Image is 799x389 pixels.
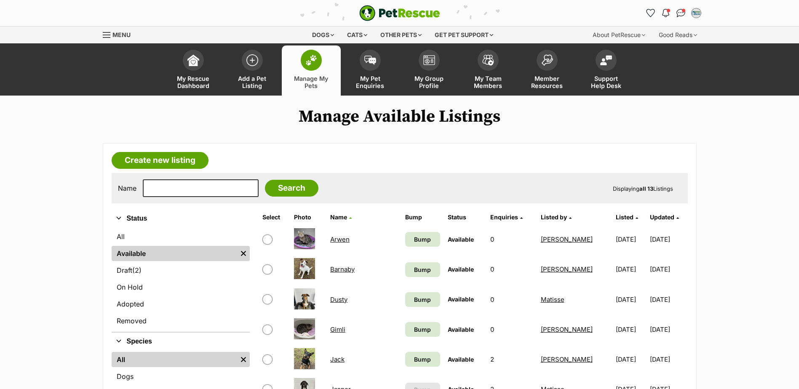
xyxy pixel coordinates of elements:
img: member-resources-icon-8e73f808a243e03378d46382f2149f9095a855e16c252ad45f914b54edf8863c.svg [541,54,553,66]
a: Name [330,213,352,221]
img: chat-41dd97257d64d25036548639549fe6c8038ab92f7586957e7f3b1b290dea8141.svg [676,9,685,17]
a: Bump [405,262,440,277]
img: pet-enquiries-icon-7e3ad2cf08bfb03b45e93fb7055b45f3efa6380592205ae92323e6603595dc1f.svg [364,56,376,65]
span: Available [448,296,474,303]
a: All [112,352,237,367]
a: Menu [103,27,136,42]
a: [PERSON_NAME] [541,265,593,273]
th: Select [259,210,290,224]
th: Status [444,210,486,224]
label: Name [118,184,136,192]
td: 2 [487,345,537,374]
button: Status [112,213,250,224]
div: About PetRescue [587,27,651,43]
span: Available [448,326,474,333]
a: Favourites [644,6,657,20]
td: [DATE] [650,345,687,374]
td: [DATE] [650,225,687,254]
a: Listed [616,213,638,221]
span: Listed [616,213,633,221]
a: Listed by [541,213,572,221]
td: [DATE] [650,285,687,314]
a: Bump [405,352,440,367]
strong: all 13 [639,185,653,192]
div: Good Reads [653,27,703,43]
span: Manage My Pets [292,75,330,89]
span: (2) [132,265,142,275]
span: Bump [414,235,431,244]
span: Menu [112,31,131,38]
a: [PERSON_NAME] [541,355,593,363]
a: Enquiries [490,213,523,221]
span: Bump [414,265,431,274]
a: Removed [112,313,250,328]
div: Get pet support [429,27,499,43]
a: Add a Pet Listing [223,45,282,96]
img: logo-e224e6f780fb5917bec1dbf3a21bbac754714ae5b6737aabdf751b685950b380.svg [359,5,440,21]
span: Displaying Listings [613,185,673,192]
a: All [112,229,250,244]
td: 0 [487,255,537,284]
a: Draft [112,263,250,278]
a: Matisse [541,296,564,304]
a: My Pet Enquiries [341,45,400,96]
span: My Group Profile [410,75,448,89]
button: My account [689,6,703,20]
th: Bump [402,210,444,224]
a: Remove filter [237,246,250,261]
td: [DATE] [612,345,649,374]
div: Cats [341,27,373,43]
td: [DATE] [612,315,649,344]
td: [DATE] [650,255,687,284]
img: add-pet-listing-icon-0afa8454b4691262ce3f59096e99ab1cd57d4a30225e0717b998d2c9b9846f56.svg [246,54,258,66]
span: Name [330,213,347,221]
td: [DATE] [650,315,687,344]
img: dashboard-icon-eb2f2d2d3e046f16d808141f083e7271f6b2e854fb5c12c21221c1fb7104beca.svg [187,54,199,66]
a: Jack [330,355,345,363]
th: Photo [291,210,326,224]
a: PetRescue [359,5,440,21]
img: notifications-46538b983faf8c2785f20acdc204bb7945ddae34d4c08c2a6579f10ce5e182be.svg [662,9,669,17]
a: On Hold [112,280,250,295]
td: 0 [487,315,537,344]
span: Available [448,356,474,363]
img: team-members-icon-5396bd8760b3fe7c0b43da4ab00e1e3bb1a5d9ba89233759b79545d2d3fc5d0d.svg [482,55,494,66]
img: manage-my-pets-icon-02211641906a0b7f246fdf0571729dbe1e7629f14944591b6c1af311fb30b64b.svg [305,55,317,66]
span: Updated [650,213,674,221]
a: Create new listing [112,152,208,169]
a: Bump [405,232,440,247]
ul: Account quick links [644,6,703,20]
div: Other pets [374,27,428,43]
td: [DATE] [612,255,649,284]
div: Dogs [306,27,340,43]
span: Support Help Desk [587,75,625,89]
span: My Pet Enquiries [351,75,389,89]
span: translation missing: en.admin.listings.index.attributes.enquiries [490,213,518,221]
input: Search [265,180,318,197]
a: Available [112,246,237,261]
div: Status [112,227,250,332]
span: My Team Members [469,75,507,89]
a: Gimli [330,325,345,333]
img: help-desk-icon-fdf02630f3aa405de69fd3d07c3f3aa587a6932b1a1747fa1d2bba05be0121f9.svg [600,55,612,65]
img: group-profile-icon-3fa3cf56718a62981997c0bc7e787c4b2cf8bcc04b72c1350f741eb67cf2f40e.svg [423,55,435,65]
span: Available [448,236,474,243]
a: My Team Members [459,45,518,96]
td: 0 [487,285,537,314]
a: Bump [405,292,440,307]
span: Listed by [541,213,567,221]
span: Bump [414,325,431,334]
img: Matisse profile pic [692,9,700,17]
a: [PERSON_NAME] [541,325,593,333]
a: Member Resources [518,45,577,96]
td: 0 [487,225,537,254]
a: Dogs [112,369,250,384]
a: Barnaby [330,265,355,273]
span: Available [448,266,474,273]
a: Dusty [330,296,347,304]
a: My Rescue Dashboard [164,45,223,96]
button: Notifications [659,6,673,20]
a: Arwen [330,235,350,243]
td: [DATE] [612,225,649,254]
span: Member Resources [528,75,566,89]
